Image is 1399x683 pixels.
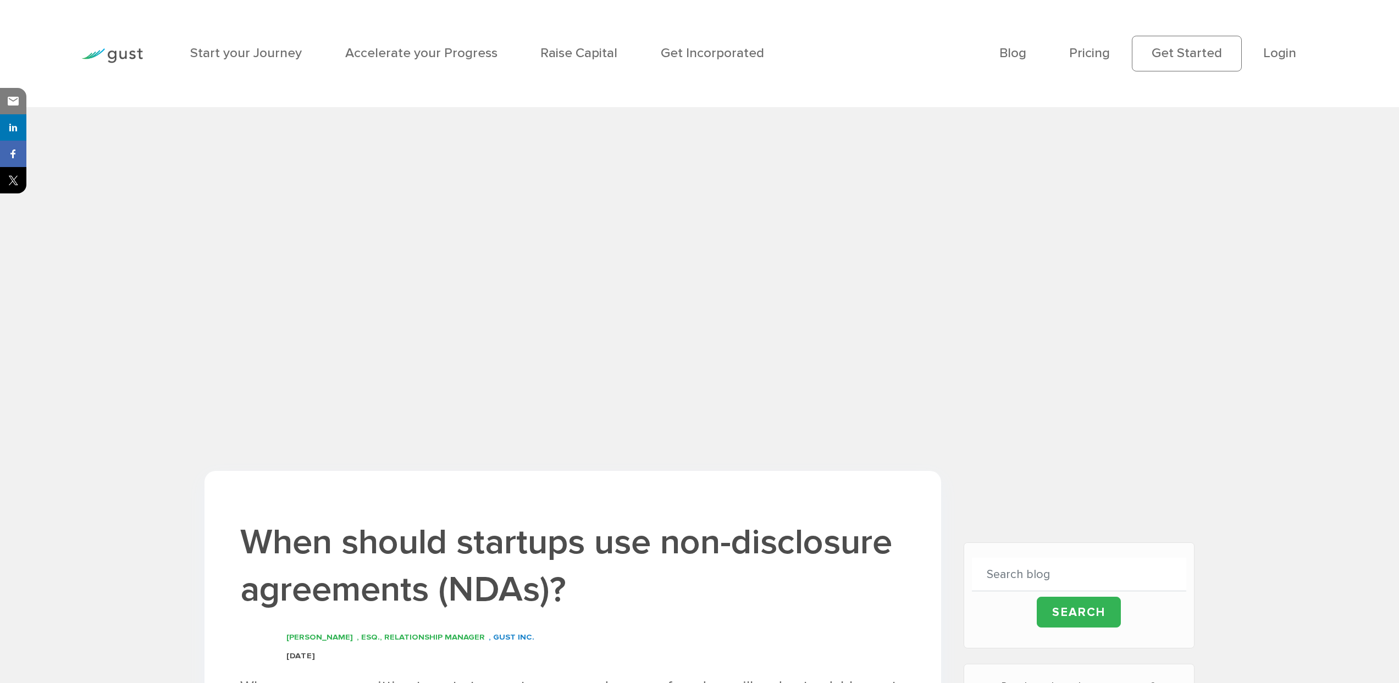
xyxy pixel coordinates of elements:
[345,45,497,61] a: Accelerate your Progress
[661,45,764,61] a: Get Incorporated
[240,519,905,614] h1: When should startups use non-disclosure agreements (NDAs)?
[1037,597,1121,627] input: Search
[190,45,302,61] a: Start your Journey
[1263,45,1296,61] a: Login
[81,48,143,63] img: Gust Logo
[972,558,1187,591] input: Search blog
[1069,45,1110,61] a: Pricing
[357,632,485,642] span: , ESQ., RELATIONSHIP MANAGER
[286,651,315,660] span: [DATE]
[286,632,353,642] span: [PERSON_NAME]
[540,45,617,61] a: Raise Capital
[999,45,1026,61] a: Blog
[1132,36,1242,71] a: Get Started
[489,632,534,642] span: , GUST INC.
